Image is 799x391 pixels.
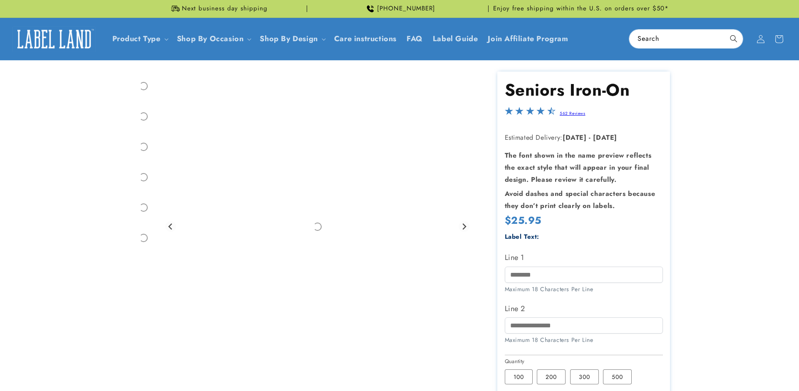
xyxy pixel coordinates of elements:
[505,336,663,344] div: Maximum 18 Characters Per Line
[483,29,573,49] a: Join Affiliate Program
[433,34,478,44] span: Label Guide
[505,109,556,119] span: 4.4-star overall rating
[505,285,663,294] div: Maximum 18 Characters Per Line
[563,133,587,142] strong: [DATE]
[505,251,663,264] label: Line 1
[603,369,632,384] label: 500
[172,29,255,49] summary: Shop By Occasion
[589,133,591,142] strong: -
[402,29,428,49] a: FAQ
[505,79,663,101] h1: Seniors Iron-On
[459,221,470,232] button: Next slide
[129,223,158,252] div: Go to slide 6
[165,221,176,232] button: Go to last slide
[505,214,542,227] span: $25.95
[488,34,568,44] span: Join Affiliate Program
[329,29,402,49] a: Care instructions
[377,5,435,13] span: [PHONE_NUMBER]
[537,369,566,384] label: 200
[428,29,483,49] a: Label Guide
[505,302,663,315] label: Line 2
[129,132,158,161] div: Go to slide 3
[129,193,158,222] div: Go to slide 5
[12,26,96,52] img: Label Land
[407,34,423,44] span: FAQ
[593,133,617,142] strong: [DATE]
[129,163,158,192] div: Go to slide 4
[182,5,268,13] span: Next business day shipping
[570,369,599,384] label: 300
[129,102,158,131] div: Go to slide 2
[493,5,669,13] span: Enjoy free shipping within the U.S. on orders over $50*
[505,189,655,210] strong: Avoid dashes and special characters because they don’t print clearly on labels.
[129,72,158,101] div: Go to slide 1
[177,34,244,44] span: Shop By Occasion
[260,33,318,44] a: Shop By Design
[505,151,652,184] strong: The font shown in the name preview reflects the exact style that will appear in your final design...
[334,34,397,44] span: Care instructions
[112,33,161,44] a: Product Type
[505,132,663,144] p: Estimated Delivery:
[505,232,540,241] label: Label Text:
[505,357,526,366] legend: Quantity
[107,29,172,49] summary: Product Type
[255,29,329,49] summary: Shop By Design
[560,110,586,116] a: 562 Reviews
[505,369,533,384] label: 100
[725,30,743,48] button: Search
[10,23,99,55] a: Label Land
